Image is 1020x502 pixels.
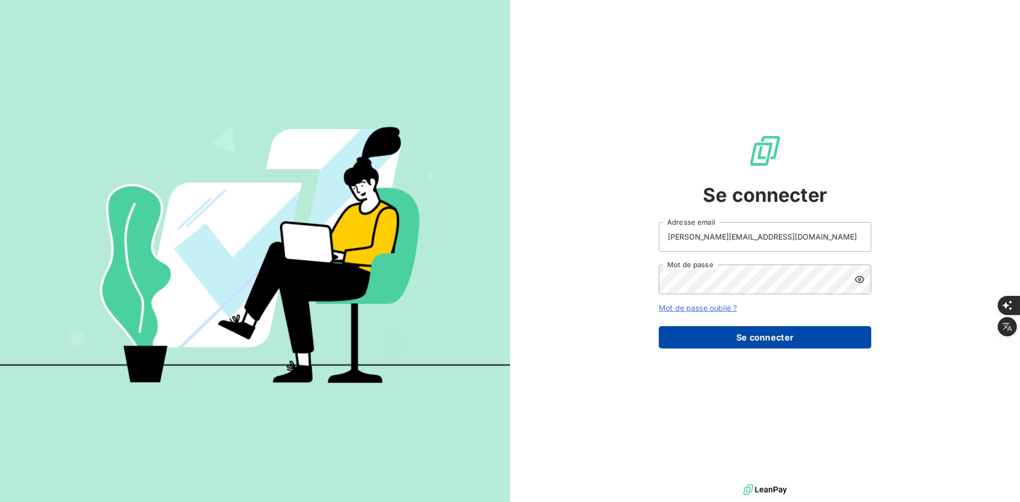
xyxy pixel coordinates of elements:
input: placeholder [659,222,871,252]
span: Se connecter [703,181,827,209]
a: Mot de passe oublié ? [659,303,737,312]
img: Logo LeanPay [748,134,782,168]
img: logo [743,482,787,498]
button: Se connecter [659,326,871,348]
